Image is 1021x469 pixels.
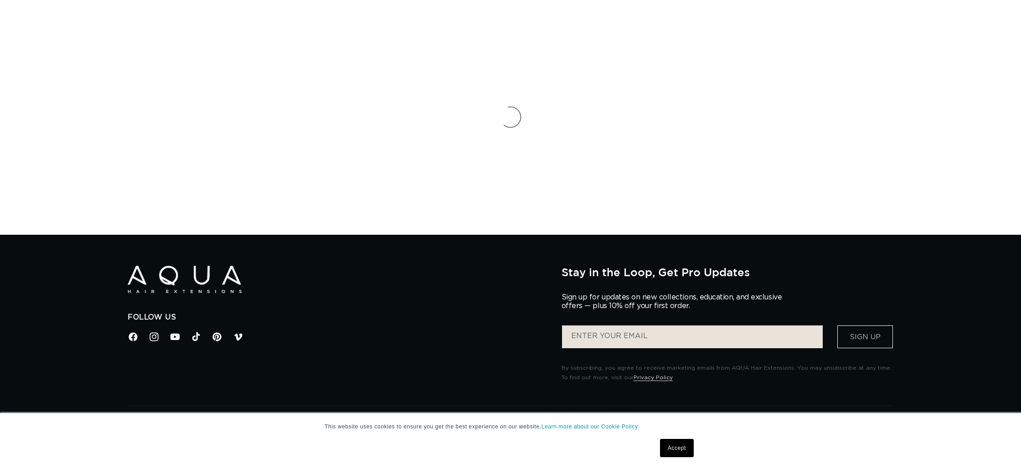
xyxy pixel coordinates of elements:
[660,439,694,457] a: Accept
[325,423,696,431] p: This website uses cookies to ensure you get the best experience on our website.
[562,266,893,278] h2: Stay in the Loop, Get Pro Updates
[128,266,242,294] img: Aqua Hair Extensions
[562,293,789,310] p: Sign up for updates on new collections, education, and exclusive offers — plus 10% off your first...
[541,423,639,430] a: Learn more about our Cookie Policy.
[562,363,893,383] p: By subscribing, you agree to receive marketing emails from AQUA Hair Extensions. You may unsubscr...
[634,375,673,380] a: Privacy Policy
[562,325,823,348] input: ENTER YOUR EMAIL
[837,325,893,348] button: Sign Up
[128,313,548,322] h2: Follow Us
